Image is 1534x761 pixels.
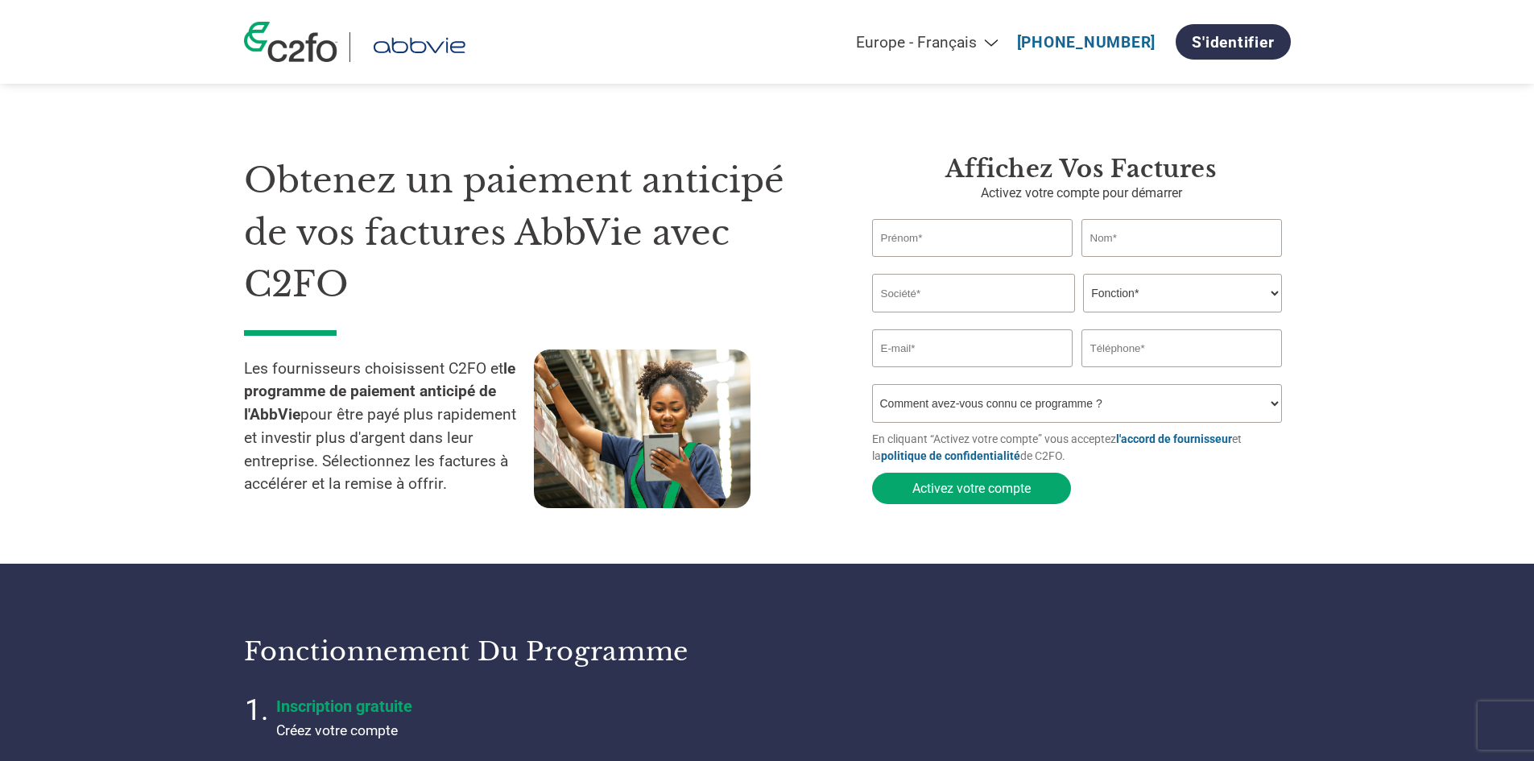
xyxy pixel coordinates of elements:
[244,155,824,311] h1: Obtenez un paiement anticipé de vos factures AbbVie avec C2FO
[872,155,1291,184] h3: Affichez vos factures
[872,184,1291,203] p: Activez votre compte pour démarrer
[1081,369,1283,378] div: Inavlid Phone Number
[872,314,1283,323] div: Invalid company name or company name is too long
[244,359,515,424] strong: le programme de paiement anticipé de l'AbbVie
[534,349,750,508] img: supply chain worker
[1176,24,1290,60] a: S'identifier
[872,369,1073,378] div: Inavlid Email Address
[1081,329,1283,367] input: Téléphone*
[244,358,534,497] p: Les fournisseurs choisissent C2FO et pour être payé plus rapidement et investir plus d'argent dan...
[244,635,747,668] h3: Fonctionnement du programme
[1083,274,1282,312] select: Title/Role
[276,720,679,741] p: Créez votre compte
[1017,33,1156,52] a: [PHONE_NUMBER]
[872,431,1291,465] p: En cliquant “Activez votre compte” vous acceptez et la de C2FO.
[1116,432,1232,445] a: l'accord de fournisseur
[881,449,1020,462] a: politique de confidentialité
[1081,258,1283,267] div: Invalid last name or last name is too long
[362,32,477,62] img: AbbVie
[276,697,679,716] h4: Inscription gratuite
[872,473,1071,504] button: Activez votre compte
[872,219,1073,257] input: Prénom*
[872,274,1075,312] input: Société*
[872,258,1073,267] div: Invalid first name or first name is too long
[244,22,337,62] img: c2fo logo
[872,329,1073,367] input: Invalid Email format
